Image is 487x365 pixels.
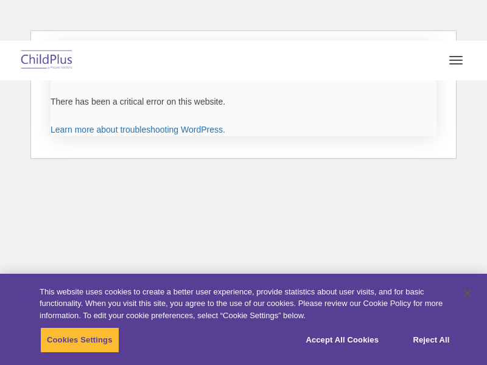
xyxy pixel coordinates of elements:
[51,125,225,134] a: Learn more about troubleshooting WordPress.
[454,280,481,307] button: Close
[40,327,119,353] button: Cookies Settings
[51,96,436,108] p: There has been a critical error on this website.
[299,327,385,353] button: Accept All Cookies
[40,286,453,322] div: This website uses cookies to create a better user experience, provide statistics about user visit...
[18,46,75,75] img: ChildPlus by Procare Solutions
[393,327,469,353] button: Reject All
